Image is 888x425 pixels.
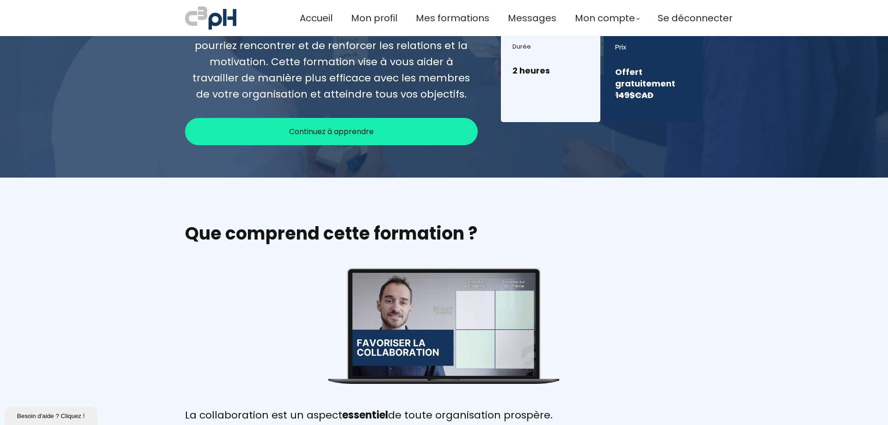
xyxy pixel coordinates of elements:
[342,408,388,422] b: essentiel
[658,11,733,26] a: Se déconnecter
[185,5,236,31] img: a70bc7685e0efc0bd0b04b3506828469.jpeg
[5,405,99,425] iframe: chat widget
[615,66,691,101] h3: Offert gratuitement
[185,222,703,245] h2: Que comprend cette formation ?
[351,11,397,26] a: Mon profil
[300,11,333,26] a: Accueil
[416,11,489,26] a: Mes formations
[289,126,374,137] span: Continuez à apprendre
[512,42,589,52] div: Durée
[615,89,654,101] s: 149$CAD
[512,65,589,76] h3: 2 heures
[508,11,556,26] a: Messages
[615,42,691,53] div: Prix
[575,11,635,26] span: Mon compte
